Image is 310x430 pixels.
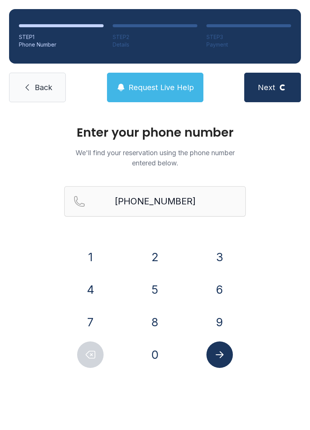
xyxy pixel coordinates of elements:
[19,33,104,41] div: STEP 1
[258,82,275,93] span: Next
[19,41,104,48] div: Phone Number
[64,148,246,168] p: We'll find your reservation using the phone number entered below.
[77,309,104,335] button: 7
[77,276,104,303] button: 4
[64,186,246,217] input: Reservation phone number
[77,341,104,368] button: Delete number
[206,309,233,335] button: 9
[206,33,291,41] div: STEP 3
[206,276,233,303] button: 6
[77,244,104,270] button: 1
[142,309,168,335] button: 8
[142,341,168,368] button: 0
[206,41,291,48] div: Payment
[142,244,168,270] button: 2
[206,244,233,270] button: 3
[35,82,52,93] span: Back
[113,33,197,41] div: STEP 2
[113,41,197,48] div: Details
[206,341,233,368] button: Submit lookup form
[129,82,194,93] span: Request Live Help
[142,276,168,303] button: 5
[64,126,246,139] h1: Enter your phone number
